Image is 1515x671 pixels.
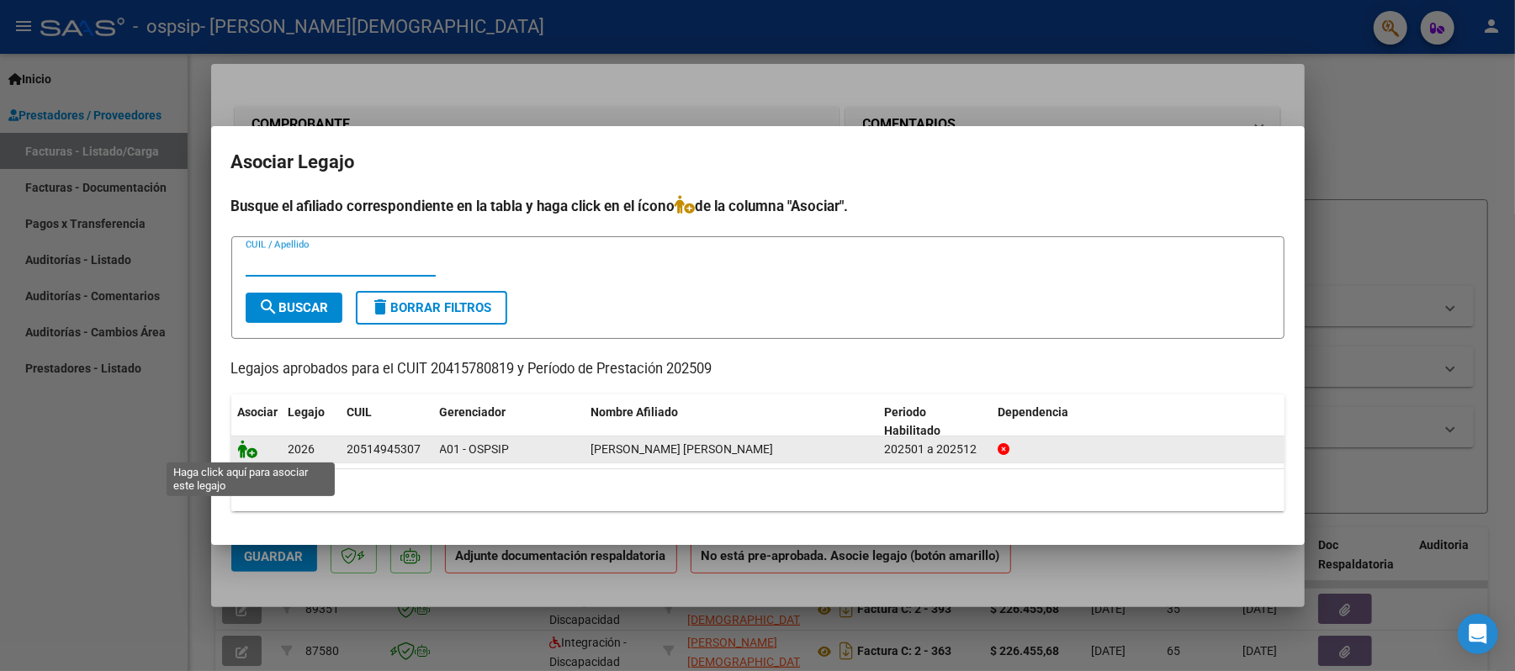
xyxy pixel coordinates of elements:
span: PONCE DE LEON FACUNDO ALEJANDRO [591,442,774,456]
h2: Asociar Legajo [231,146,1285,178]
div: 1 registros [231,469,1285,511]
datatable-header-cell: CUIL [341,394,433,450]
datatable-header-cell: Nombre Afiliado [585,394,878,450]
div: 202501 a 202512 [884,440,984,459]
span: Asociar [238,405,278,419]
div: Open Intercom Messenger [1458,614,1498,654]
datatable-header-cell: Asociar [231,394,282,450]
span: CUIL [347,405,373,419]
h4: Busque el afiliado correspondiente en la tabla y haga click en el ícono de la columna "Asociar". [231,195,1285,217]
mat-icon: search [259,297,279,317]
datatable-header-cell: Gerenciador [433,394,585,450]
span: Nombre Afiliado [591,405,679,419]
mat-icon: delete [371,297,391,317]
span: Periodo Habilitado [884,405,940,438]
span: A01 - OSPSIP [440,442,510,456]
button: Buscar [246,293,342,323]
div: 20514945307 [347,440,421,459]
span: Legajo [289,405,326,419]
datatable-header-cell: Dependencia [991,394,1285,450]
button: Borrar Filtros [356,291,507,325]
span: 2026 [289,442,315,456]
span: Dependencia [998,405,1068,419]
datatable-header-cell: Legajo [282,394,341,450]
p: Legajos aprobados para el CUIT 20415780819 y Período de Prestación 202509 [231,359,1285,380]
span: Gerenciador [440,405,506,419]
datatable-header-cell: Periodo Habilitado [877,394,991,450]
span: Borrar Filtros [371,300,492,315]
span: Buscar [259,300,329,315]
